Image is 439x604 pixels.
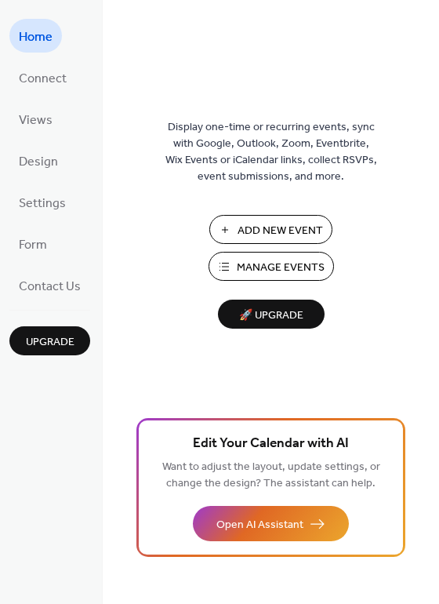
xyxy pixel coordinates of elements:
[9,19,62,53] a: Home
[9,268,90,302] a: Contact Us
[19,108,53,133] span: Views
[9,185,75,219] a: Settings
[237,260,325,276] span: Manage Events
[227,305,315,326] span: 🚀 Upgrade
[209,215,332,244] button: Add New Event
[9,102,62,136] a: Views
[9,326,90,355] button: Upgrade
[216,517,303,533] span: Open AI Assistant
[19,233,47,257] span: Form
[9,60,76,94] a: Connect
[19,191,66,216] span: Settings
[193,433,349,455] span: Edit Your Calendar with AI
[19,275,81,299] span: Contact Us
[9,144,67,177] a: Design
[26,334,74,351] span: Upgrade
[218,300,325,329] button: 🚀 Upgrade
[19,67,67,91] span: Connect
[165,119,377,185] span: Display one-time or recurring events, sync with Google, Outlook, Zoom, Eventbrite, Wix Events or ...
[193,506,349,541] button: Open AI Assistant
[19,150,58,174] span: Design
[238,223,323,239] span: Add New Event
[19,25,53,49] span: Home
[209,252,334,281] button: Manage Events
[9,227,56,260] a: Form
[162,457,380,494] span: Want to adjust the layout, update settings, or change the design? The assistant can help.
